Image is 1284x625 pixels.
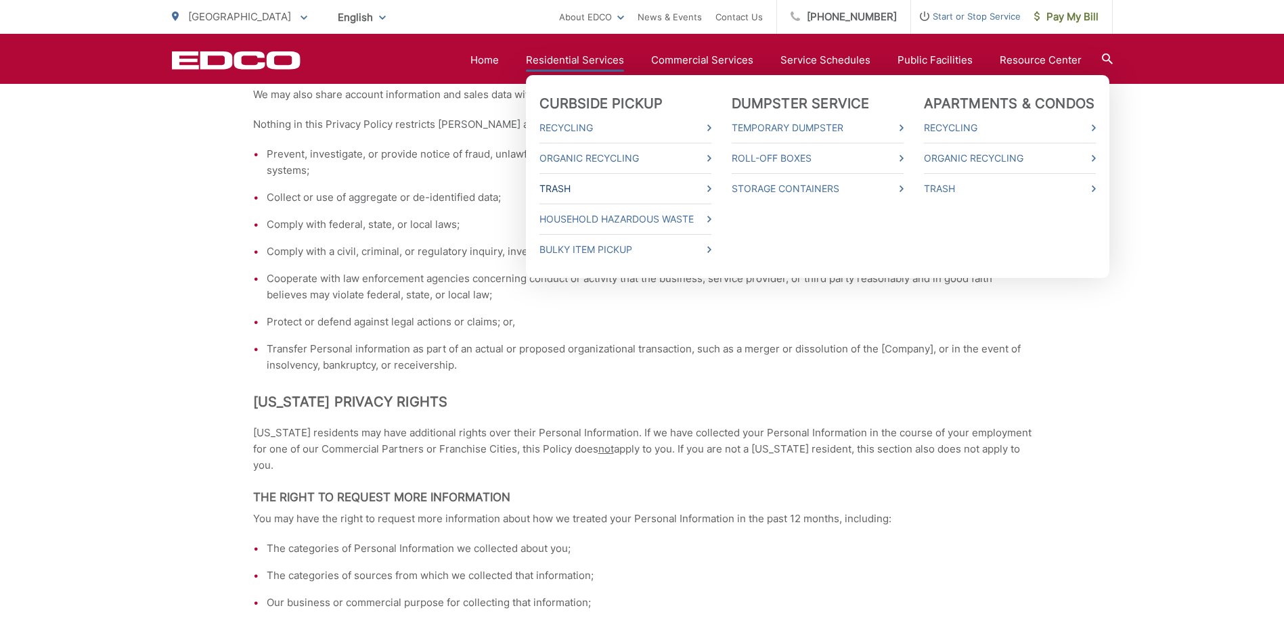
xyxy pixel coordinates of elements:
[328,5,396,29] span: English
[539,181,711,197] a: Trash
[526,52,624,68] a: Residential Services
[267,271,1032,303] li: Cooperate with law enforcement agencies concerning conduct or activity that the business, service...
[267,244,1032,260] li: Comply with a civil, criminal, or regulatory inquiry, investigation, subpoena, or summons by fede...
[1034,9,1099,25] span: Pay My Bill
[267,189,1032,206] li: Collect or use of aggregate or de-identified data;
[253,490,1032,504] h3: The Right to Request More Information
[924,95,1095,112] a: Apartments & Condos
[539,120,711,136] a: Recycling
[267,146,1032,179] li: Prevent, investigate, or provide notice of fraud, unlawful or criminal activity, or unauthorized ...
[267,568,1032,584] li: The categories of sources from which we collected that information;
[559,9,624,25] a: About EDCO
[253,116,1032,133] p: Nothing in this Privacy Policy restricts [PERSON_NAME] ability to disclose Personal Information to:
[267,341,1032,373] li: Transfer Personal information as part of an actual or proposed organizational transaction, such a...
[539,95,663,112] a: Curbside Pickup
[1000,52,1082,68] a: Resource Center
[732,150,904,166] a: Roll-Off Boxes
[267,216,1032,233] li: Comply with federal, state, or local laws;
[267,540,1032,557] li: The categories of Personal Information we collected about you;
[253,425,1032,473] p: [US_STATE] residents may have additional rights over their Personal Information. If we have colle...
[732,120,904,136] a: Temporary Dumpster
[924,181,1096,197] a: Trash
[253,511,1032,527] p: You may have the right to request more information about how we treated your Personal Information...
[924,120,1096,136] a: Recycling
[267,314,1032,330] li: Protect or defend against legal actions or claims; or,
[732,181,904,197] a: Storage Containers
[253,394,1032,410] h2: [US_STATE] Privacy Rights
[715,9,763,25] a: Contact Us
[780,52,870,68] a: Service Schedules
[732,95,870,112] a: Dumpster Service
[651,52,753,68] a: Commercial Services
[598,442,614,455] span: not
[638,9,702,25] a: News & Events
[267,595,1032,611] li: Our business or commercial purpose for collecting that information;
[172,51,301,70] a: EDCD logo. Return to the homepage.
[898,52,973,68] a: Public Facilities
[188,10,291,23] span: [GEOGRAPHIC_DATA]
[539,241,711,258] a: Bulky Item Pickup
[539,150,711,166] a: Organic Recycling
[253,87,1032,103] p: We may also share account information and sales data with public authorities if there is a rate i...
[924,150,1096,166] a: Organic Recycling
[470,52,499,68] a: Home
[539,211,711,227] a: Household Hazardous Waste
